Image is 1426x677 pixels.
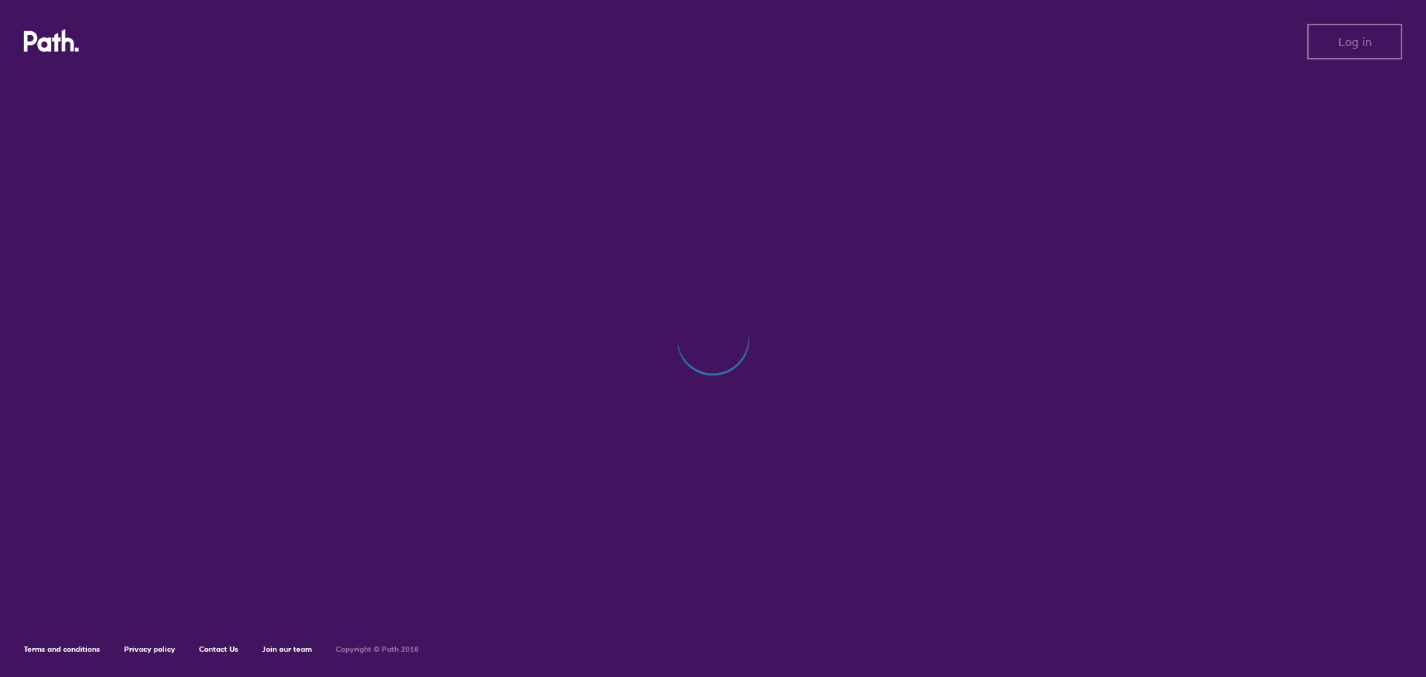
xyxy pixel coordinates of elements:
[262,644,312,654] a: Join our team
[1338,35,1372,48] span: Log in
[1307,24,1402,59] button: Log in
[124,644,175,654] a: Privacy policy
[336,645,419,654] h6: Copyright © Path 2018
[24,644,100,654] a: Terms and conditions
[199,644,238,654] a: Contact Us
